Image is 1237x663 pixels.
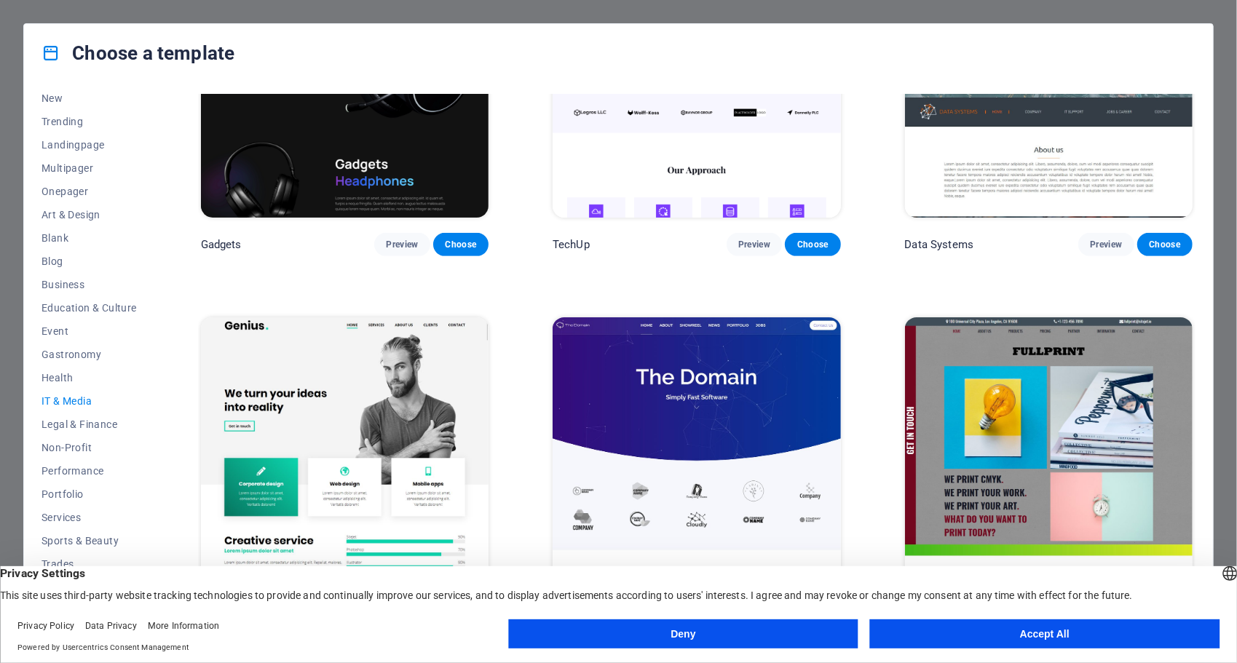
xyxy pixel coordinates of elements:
button: Preview [1078,233,1134,256]
span: Trending [42,116,137,127]
span: Portfolio [42,488,137,500]
button: Legal & Finance [42,413,137,436]
span: Business [42,279,137,290]
span: Gastronomy [42,349,137,360]
span: Blank [42,232,137,244]
span: Non-Profit [42,442,137,453]
span: Trades [42,558,137,570]
span: IT & Media [42,395,137,407]
button: Choose [433,233,489,256]
span: Sports & Beauty [42,535,137,547]
button: Event [42,319,137,343]
span: Legal & Finance [42,418,137,430]
span: Health [42,372,137,384]
p: Data Systems [905,237,974,252]
span: Choose [445,239,477,250]
img: Genius [201,317,489,582]
button: Business [42,273,137,296]
button: Sports & Beauty [42,529,137,552]
span: Education & Culture [42,302,137,314]
span: Art & Design [42,209,137,221]
button: Trades [42,552,137,576]
span: New [42,92,137,104]
span: Blog [42,255,137,267]
button: Art & Design [42,203,137,226]
button: Education & Culture [42,296,137,319]
span: Choose [1149,239,1181,250]
span: Performance [42,465,137,477]
img: Fullprint [905,317,1193,582]
span: Multipager [42,162,137,174]
button: Non-Profit [42,436,137,459]
button: Health [42,366,137,389]
button: New [42,87,137,110]
button: Landingpage [42,133,137,156]
button: Trending [42,110,137,133]
p: Gadgets [201,237,242,252]
button: Gastronomy [42,343,137,366]
button: Onepager [42,180,137,203]
p: TechUp [553,237,590,252]
button: Preview [374,233,430,256]
button: Preview [727,233,782,256]
span: Preview [738,239,770,250]
span: Onepager [42,186,137,197]
span: Preview [386,239,418,250]
span: Landingpage [42,139,137,151]
span: Choose [797,239,829,250]
button: Services [42,506,137,529]
button: Choose [1137,233,1193,256]
button: Choose [785,233,840,256]
span: Services [42,512,137,523]
img: The Domain [553,317,840,582]
button: IT & Media [42,389,137,413]
button: Portfolio [42,483,137,506]
button: Blank [42,226,137,250]
h4: Choose a template [42,41,234,65]
button: Multipager [42,156,137,180]
span: Event [42,325,137,337]
span: Preview [1090,239,1122,250]
button: Performance [42,459,137,483]
button: Blog [42,250,137,273]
